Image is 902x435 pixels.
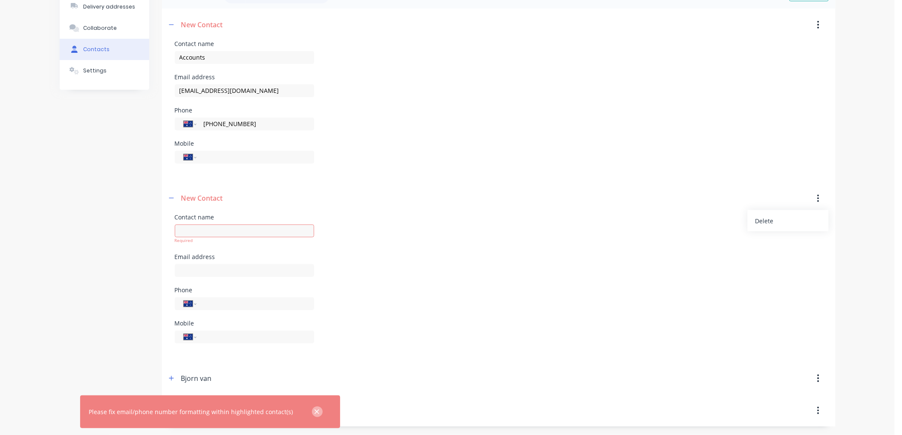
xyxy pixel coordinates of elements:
div: Collaborate [83,24,117,32]
button: Delete [748,212,829,229]
div: Delivery addresses [83,3,135,11]
div: Mobile [175,141,314,147]
button: Contacts [60,39,149,60]
div: Required [175,237,314,244]
div: Settings [83,67,107,75]
button: Settings [60,60,149,81]
div: Delete [755,215,821,227]
div: Contacts [83,46,110,53]
div: Please fix email/phone number formatting within highlighted contact(s) [89,407,293,416]
div: Email address [175,254,314,260]
button: Collaborate [60,17,149,39]
div: Email address [175,74,314,80]
div: Phone [175,287,314,293]
div: Bjorn van [181,373,212,383]
div: Phone [175,107,314,113]
div: Mobile [175,320,314,326]
div: New Contact [181,20,223,30]
div: Contact name [175,41,314,47]
div: Contact name [175,214,314,220]
div: New Contact [181,193,223,203]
